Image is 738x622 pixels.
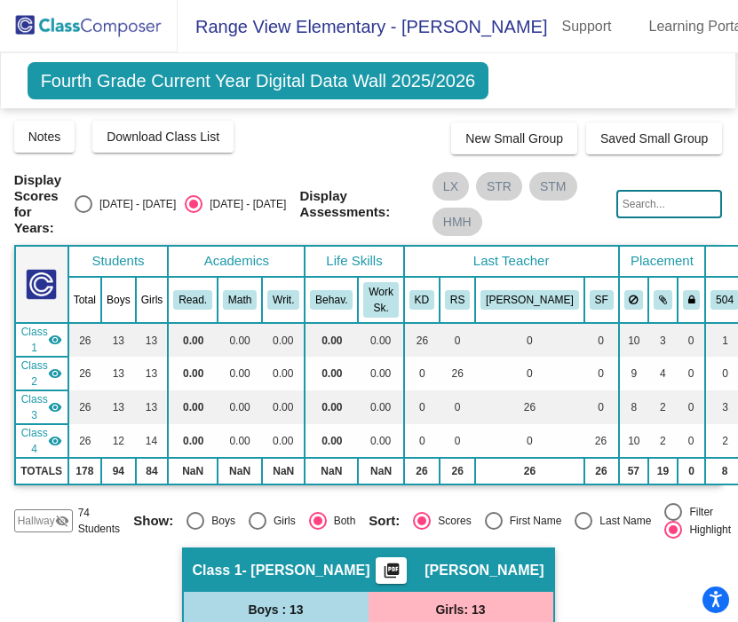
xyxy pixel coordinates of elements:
td: NaN [168,458,218,484]
div: Girls [266,513,296,529]
th: Keep with teacher [678,277,706,323]
td: 13 [101,323,136,357]
td: 0.00 [168,323,218,357]
td: 0.00 [358,323,403,357]
div: Boys [204,513,235,529]
td: 13 [101,357,136,390]
span: Display Scores for Years: [14,172,61,236]
td: 2 [648,424,678,458]
mat-icon: visibility_off [55,514,69,528]
td: 0.00 [168,424,218,458]
button: Read. [173,290,212,310]
td: 13 [136,390,169,424]
span: Display Assessments: [299,188,418,220]
td: 0 [475,357,583,390]
span: Show: [133,513,173,529]
div: [DATE] - [DATE] [202,196,286,212]
td: 0.00 [358,357,403,390]
td: Susan Fitzpatrick - Fitzpatrick [15,424,68,458]
td: 0.00 [218,323,262,357]
th: Keep with students [648,277,678,323]
td: 26 [68,424,101,458]
th: Kim Daniels [404,277,440,323]
button: Print Students Details [376,557,407,584]
td: 26 [475,458,583,484]
span: - [PERSON_NAME] [242,562,370,579]
td: NaN [305,458,358,484]
th: Jennifer Anaya [475,277,583,323]
span: Class 2 [21,358,48,390]
div: Filter [682,504,713,520]
td: 0 [440,390,475,424]
td: 3 [648,323,678,357]
td: 0.00 [262,357,305,390]
td: NaN [358,458,403,484]
td: Kim Daniels - Daniels [15,323,68,357]
button: Work Sk. [363,282,398,318]
button: RS [445,290,470,310]
button: [PERSON_NAME] [480,290,578,310]
td: 13 [136,357,169,390]
span: Saved Small Group [600,131,708,146]
td: 0 [404,424,440,458]
td: 13 [136,323,169,357]
td: 0 [475,323,583,357]
td: 0 [678,390,706,424]
td: 26 [475,390,583,424]
td: 12 [101,424,136,458]
th: Boys [101,277,136,323]
span: Class 1 [193,562,242,579]
th: Total [68,277,101,323]
div: Highlight [682,522,731,538]
td: 0.00 [168,357,218,390]
td: 2 [648,390,678,424]
td: 0.00 [262,390,305,424]
td: 57 [619,458,649,484]
mat-icon: visibility [48,366,62,381]
td: 94 [101,458,136,484]
td: 0.00 [218,424,262,458]
td: 0 [584,357,619,390]
td: 26 [404,323,440,357]
td: 9 [619,357,649,390]
td: NaN [262,458,305,484]
th: Life Skills [305,246,403,277]
th: Academics [168,246,305,277]
td: 0 [678,424,706,458]
td: 26 [404,458,440,484]
td: 0 [678,357,706,390]
button: Behav. [310,290,353,310]
mat-icon: visibility [48,333,62,347]
td: 0.00 [305,357,358,390]
td: Jennifer Anaya - Anaya [15,390,68,424]
button: New Small Group [451,122,577,154]
td: 4 [648,357,678,390]
td: 26 [584,424,619,458]
td: 26 [584,458,619,484]
td: 0 [678,458,706,484]
span: Download Class List [107,130,219,144]
td: 19 [648,458,678,484]
mat-icon: visibility [48,434,62,448]
th: Students [68,246,169,277]
mat-chip: STR [476,172,522,201]
td: 10 [619,424,649,458]
th: Keep away students [619,277,649,323]
mat-chip: LX [432,172,469,201]
td: NaN [218,458,262,484]
button: KD [409,290,434,310]
span: Notes [28,130,61,144]
span: Class 1 [21,324,48,356]
td: TOTALS [15,458,68,484]
td: 0.00 [305,424,358,458]
mat-icon: visibility [48,400,62,414]
th: Last Teacher [404,246,619,277]
span: New Small Group [465,131,563,146]
th: Girls [136,277,169,323]
th: Susan Fitzpatrick [584,277,619,323]
td: 0.00 [262,424,305,458]
span: Class 3 [21,391,48,423]
div: Scores [431,513,471,529]
td: 0 [475,424,583,458]
div: Both [327,513,356,529]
